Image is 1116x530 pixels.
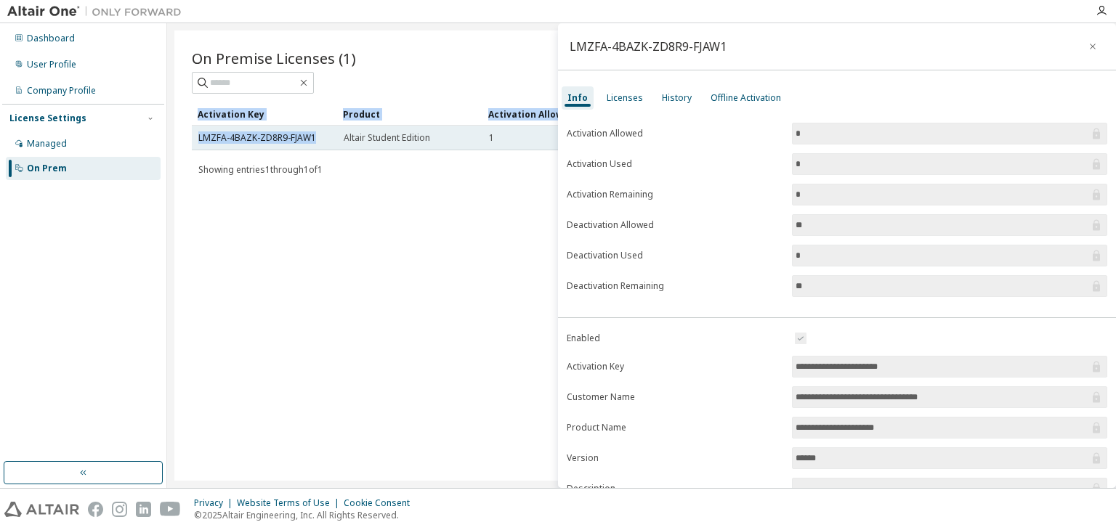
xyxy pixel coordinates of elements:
[88,502,103,517] img: facebook.svg
[198,102,331,126] div: Activation Key
[567,219,783,231] label: Deactivation Allowed
[27,85,96,97] div: Company Profile
[567,280,783,292] label: Deactivation Remaining
[344,132,430,144] span: Altair Student Edition
[198,131,316,144] a: LMZFA-4BAZK-ZD8R9-FJAW1
[27,33,75,44] div: Dashboard
[489,132,494,144] span: 1
[237,497,344,509] div: Website Terms of Use
[567,250,783,261] label: Deactivation Used
[567,189,783,200] label: Activation Remaining
[344,497,418,509] div: Cookie Consent
[607,92,643,104] div: Licenses
[567,483,783,494] label: Description
[567,452,783,464] label: Version
[570,41,727,52] div: LMZFA-4BAZK-ZD8R9-FJAW1
[27,138,67,150] div: Managed
[160,502,181,517] img: youtube.svg
[198,163,323,176] span: Showing entries 1 through 1 of 1
[194,509,418,521] p: © 2025 Altair Engineering, Inc. All Rights Reserved.
[567,158,783,170] label: Activation Used
[192,48,356,68] span: On Premise Licenses (1)
[27,163,67,174] div: On Prem
[112,502,127,517] img: instagram.svg
[194,497,237,509] div: Privacy
[7,4,189,19] img: Altair One
[488,102,622,126] div: Activation Allowed
[662,92,692,104] div: History
[567,422,783,433] label: Product Name
[567,333,783,344] label: Enabled
[711,92,781,104] div: Offline Activation
[567,361,783,372] label: Activation Key
[343,102,477,126] div: Product
[4,502,79,517] img: altair_logo.svg
[9,113,86,124] div: License Settings
[567,128,783,139] label: Activation Allowed
[567,391,783,403] label: Customer Name
[27,59,76,70] div: User Profile
[136,502,151,517] img: linkedin.svg
[567,92,588,104] div: Info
